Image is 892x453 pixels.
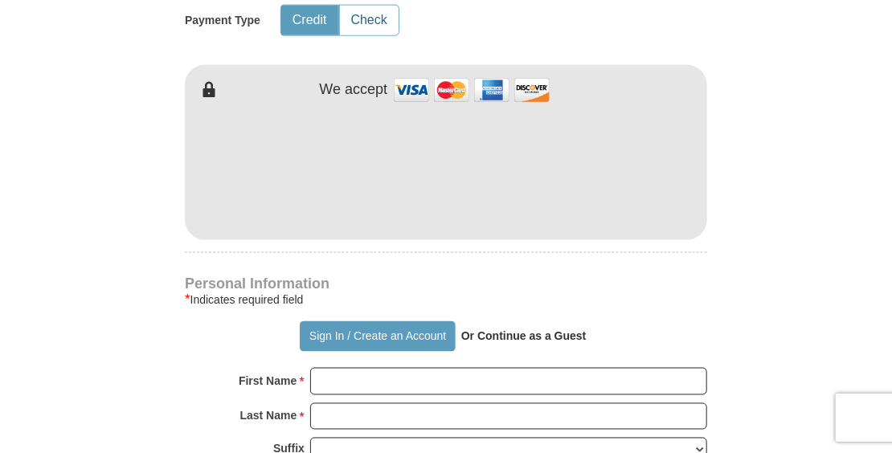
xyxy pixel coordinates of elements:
[281,6,338,35] button: Credit
[461,330,587,343] strong: Or Continue as a Guest
[239,370,297,393] strong: First Name
[240,405,297,427] strong: Last Name
[185,14,260,27] h5: Payment Type
[300,321,455,352] button: Sign In / Create an Account
[340,6,399,35] button: Check
[185,290,707,309] div: Indicates required field
[391,73,552,108] img: credit cards accepted
[185,277,707,290] h4: Personal Information
[320,81,388,99] h4: We accept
